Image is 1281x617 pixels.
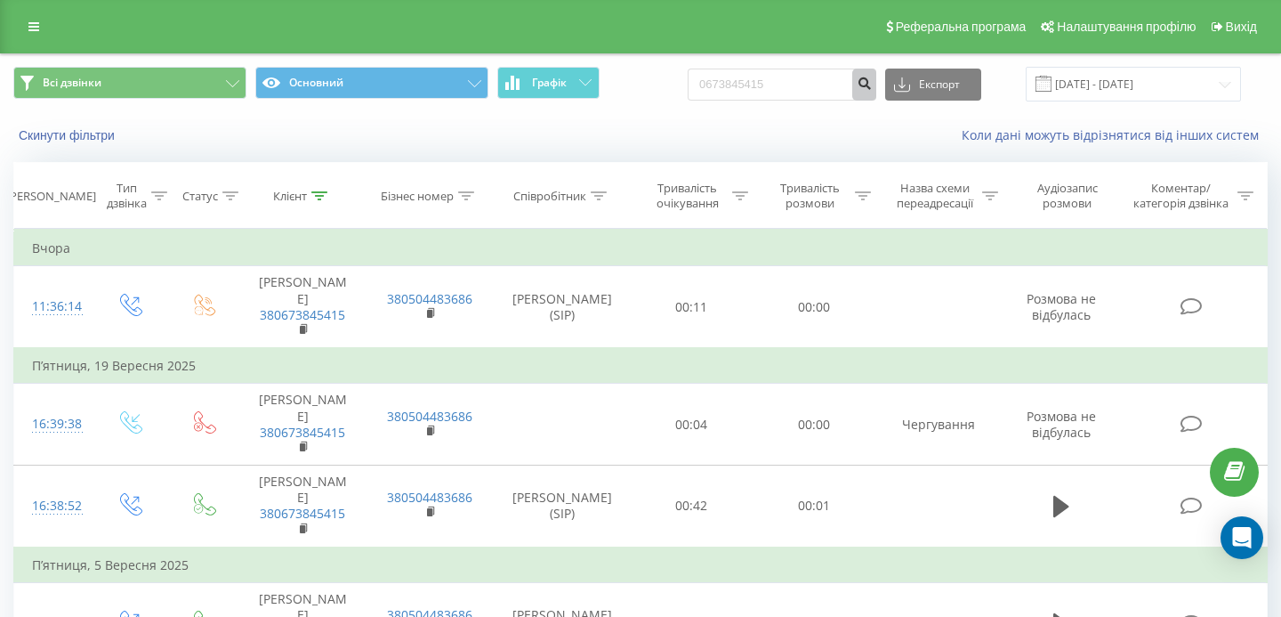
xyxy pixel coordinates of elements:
div: Тривалість очікування [647,181,729,211]
div: 16:39:38 [32,407,75,442]
td: 00:11 [631,266,753,348]
div: Аудіозапис розмови [1019,181,1116,211]
td: [PERSON_NAME] [239,266,367,348]
button: Основний [255,67,488,99]
td: П’ятниця, 19 Вересня 2025 [14,348,1268,384]
a: 380673845415 [260,505,345,522]
td: [PERSON_NAME] (SIP) [494,266,631,348]
div: Бізнес номер [381,189,454,204]
a: Коли дані можуть відрізнятися вiд інших систем [962,126,1268,143]
td: 00:04 [631,384,753,466]
span: Всі дзвінки [43,76,101,90]
div: Клієнт [273,189,307,204]
input: Пошук за номером [688,69,876,101]
div: 11:36:14 [32,289,75,324]
a: 380673845415 [260,424,345,441]
span: Графік [532,77,567,89]
button: Експорт [885,69,981,101]
button: Скинути фільтри [13,127,124,143]
div: Статус [182,189,218,204]
td: 00:42 [631,466,753,548]
td: [PERSON_NAME] [239,384,367,466]
span: Вихід [1226,20,1257,34]
a: 380504483686 [387,290,472,307]
div: Назва схеми переадресації [891,181,978,211]
a: 380673845415 [260,306,345,323]
span: Налаштування профілю [1057,20,1196,34]
div: Співробітник [513,189,586,204]
span: Реферальна програма [896,20,1027,34]
div: [PERSON_NAME] [6,189,96,204]
div: Тип дзвінка [107,181,147,211]
div: Тривалість розмови [769,181,850,211]
span: Розмова не відбулась [1027,408,1096,441]
td: П’ятниця, 5 Вересня 2025 [14,548,1268,583]
span: Розмова не відбулась [1027,290,1096,323]
a: 380504483686 [387,489,472,506]
div: Open Intercom Messenger [1221,516,1263,559]
button: Всі дзвінки [13,67,246,99]
td: 00:00 [753,266,875,348]
td: 00:00 [753,384,875,466]
td: [PERSON_NAME] [239,466,367,548]
td: Вчора [14,231,1268,266]
button: Графік [497,67,600,99]
a: 380504483686 [387,408,472,425]
td: [PERSON_NAME] (SIP) [494,466,631,548]
td: Чергування [875,384,1003,466]
div: 16:38:52 [32,489,75,524]
td: 00:01 [753,466,875,548]
div: Коментар/категорія дзвінка [1129,181,1233,211]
